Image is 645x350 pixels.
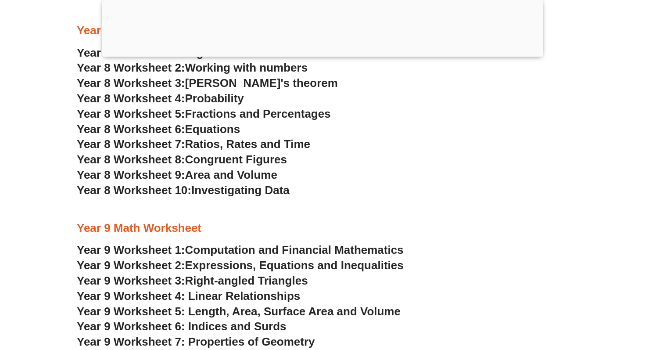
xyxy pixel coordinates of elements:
[77,92,185,105] span: Year 8 Worksheet 4:
[77,123,240,136] a: Year 8 Worksheet 6:Equations
[77,320,287,333] a: Year 9 Worksheet 6: Indices and Surds
[185,107,331,120] span: Fractions and Percentages
[77,184,191,197] span: Year 8 Worksheet 10:
[77,335,315,348] a: Year 9 Worksheet 7: Properties of Geometry
[185,274,308,287] span: Right-angled Triangles
[185,76,338,90] span: [PERSON_NAME]'s theorem
[77,23,568,38] h3: Year 8 Math Worksheet
[77,259,404,272] a: Year 9 Worksheet 2:Expressions, Equations and Inequalities
[185,243,404,256] span: Computation and Financial Mathematics
[185,153,287,166] span: Congruent Figures
[77,137,310,151] a: Year 8 Worksheet 7:Ratios, Rates and Time
[191,184,290,197] span: Investigating Data
[77,168,277,181] a: Year 8 Worksheet 9:Area and Volume
[77,221,568,236] h3: Year 9 Math Worksheet
[77,46,185,59] span: Year 8 Worksheet 1:
[185,46,228,59] span: Algebra
[77,153,287,166] a: Year 8 Worksheet 8:Congruent Figures
[185,168,277,181] span: Area and Volume
[494,251,645,350] iframe: Chat Widget
[77,61,308,74] a: Year 8 Worksheet 2:Working with numbers
[77,153,185,166] span: Year 8 Worksheet 8:
[77,76,338,90] a: Year 8 Worksheet 3:[PERSON_NAME]'s theorem
[77,243,404,256] a: Year 9 Worksheet 1:Computation and Financial Mathematics
[77,76,185,90] span: Year 8 Worksheet 3:
[77,123,185,136] span: Year 8 Worksheet 6:
[77,274,185,287] span: Year 9 Worksheet 3:
[77,305,401,318] a: Year 9 Worksheet 5: Length, Area, Surface Area and Volume
[77,184,290,197] a: Year 8 Worksheet 10:Investigating Data
[77,289,300,303] a: Year 9 Worksheet 4: Linear Relationships
[185,61,308,74] span: Working with numbers
[185,123,240,136] span: Equations
[185,137,310,151] span: Ratios, Rates and Time
[77,243,185,256] span: Year 9 Worksheet 1:
[77,274,308,287] a: Year 9 Worksheet 3:Right-angled Triangles
[77,92,244,105] a: Year 8 Worksheet 4:Probability
[77,259,185,272] span: Year 9 Worksheet 2:
[185,92,244,105] span: Probability
[77,168,185,181] span: Year 8 Worksheet 9:
[185,259,404,272] span: Expressions, Equations and Inequalities
[77,61,185,74] span: Year 8 Worksheet 2:
[77,46,227,59] a: Year 8 Worksheet 1:Algebra
[77,107,331,120] a: Year 8 Worksheet 5:Fractions and Percentages
[77,137,185,151] span: Year 8 Worksheet 7:
[77,107,185,120] span: Year 8 Worksheet 5:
